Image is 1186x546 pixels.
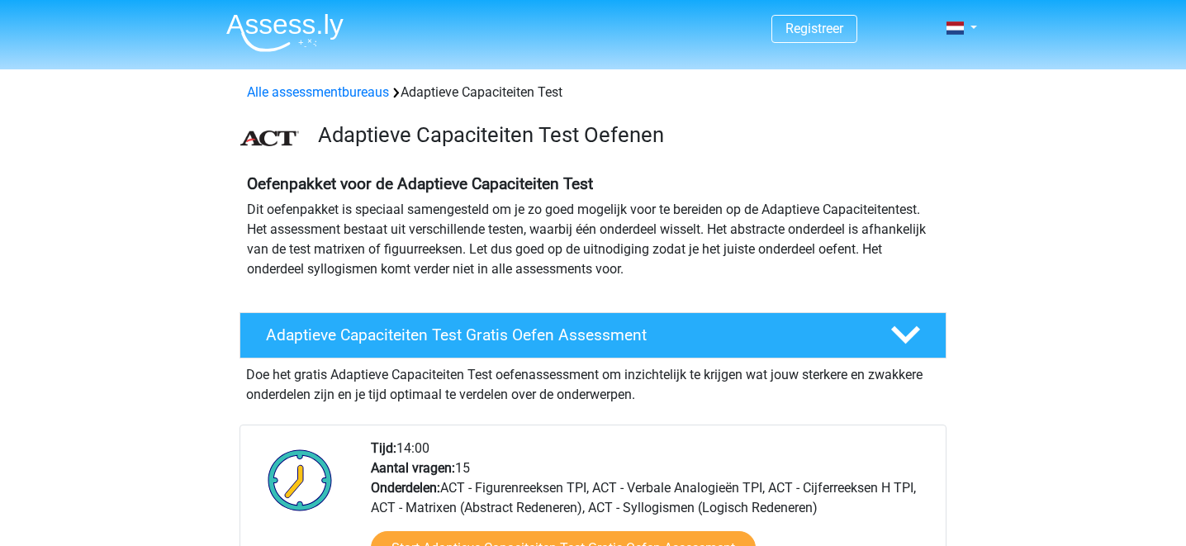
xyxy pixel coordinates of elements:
[226,13,344,52] img: Assessly
[240,83,946,102] div: Adaptieve Capaciteiten Test
[266,325,864,344] h4: Adaptieve Capaciteiten Test Gratis Oefen Assessment
[233,312,953,358] a: Adaptieve Capaciteiten Test Gratis Oefen Assessment
[371,440,396,456] b: Tijd:
[247,174,593,193] b: Oefenpakket voor de Adaptieve Capaciteiten Test
[247,200,939,279] p: Dit oefenpakket is speciaal samengesteld om je zo goed mogelijk voor te bereiden op de Adaptieve ...
[247,84,389,100] a: Alle assessmentbureaus
[318,122,933,148] h3: Adaptieve Capaciteiten Test Oefenen
[371,460,455,476] b: Aantal vragen:
[240,131,299,146] img: ACT
[785,21,843,36] a: Registreer
[259,439,342,521] img: Klok
[240,358,946,405] div: Doe het gratis Adaptieve Capaciteiten Test oefenassessment om inzichtelijk te krijgen wat jouw st...
[371,480,440,496] b: Onderdelen:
